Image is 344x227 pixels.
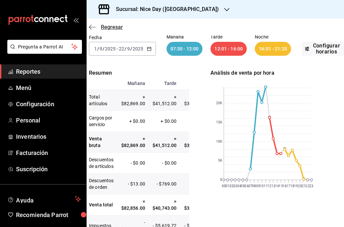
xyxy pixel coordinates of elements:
[78,90,118,111] td: Total artículos
[78,69,189,77] p: Resumen
[233,184,237,188] text: 03
[306,184,310,188] text: 22
[117,46,118,51] span: -
[210,35,247,39] p: Tarde
[16,148,81,157] span: Facturación
[16,165,81,174] span: Suscripción
[119,46,125,51] input: --
[16,83,81,92] span: Menú
[218,159,222,163] text: 5K
[7,40,82,54] button: Pregunta a Parrot AI
[16,210,81,219] span: Recomienda Parrot
[180,132,219,153] td: = $31,033.00
[99,46,103,51] input: --
[97,46,99,51] span: /
[130,46,132,51] span: /
[101,24,123,30] span: Regresar
[118,153,149,174] td: - $0.00
[16,67,81,76] span: Reportes
[255,35,291,39] p: Noche
[287,184,291,188] text: 17
[149,90,180,111] td: + $41,512.00
[105,46,116,51] input: ----
[294,184,298,188] text: 19
[132,46,144,51] input: ----
[127,46,130,51] input: --
[125,46,127,51] span: /
[180,174,219,194] td: - $0.00
[89,24,123,30] button: Regresar
[283,184,287,188] text: 16
[149,77,180,90] th: Tarde
[222,184,226,188] text: 00
[78,111,118,132] td: Cargos por servicio
[149,194,180,215] td: = $40,743.00
[216,140,222,144] text: 10K
[267,184,271,188] text: 12
[167,35,203,39] p: Mañana
[237,184,241,188] text: 04
[180,111,219,132] td: + $0.00
[210,42,247,56] div: 12:01 - 16:00
[16,195,72,203] span: Ayuda
[94,46,97,51] input: --
[220,178,222,182] text: 0
[149,174,180,194] td: - $769.00
[298,184,302,188] text: 20
[78,194,118,215] td: Venta total
[264,184,268,188] text: 11
[78,174,118,194] td: Descuentos de orden
[290,184,294,188] text: 18
[210,69,321,77] div: Análisis de venta por hora
[73,17,79,23] button: open_drawer_menu
[118,132,149,153] td: = $82,869.00
[149,111,180,132] td: + $0.00
[16,132,81,141] span: Inventarios
[16,116,81,125] span: Personal
[255,42,291,56] div: 16:01 - 21:20
[111,5,219,13] h3: Sucursal: Nice Day ([GEOGRAPHIC_DATA])
[248,184,252,188] text: 07
[309,184,313,188] text: 23
[149,153,180,174] td: - $0.00
[180,153,219,174] td: - $0.00
[78,132,118,153] td: Venta bruta
[256,184,260,188] text: 09
[118,90,149,111] td: + $82,869.00
[18,43,72,50] span: Pregunta a Parrot AI
[302,184,306,188] text: 21
[103,46,105,51] span: /
[229,184,233,188] text: 02
[118,194,149,215] td: = $82,856.00
[118,77,149,90] th: Mañana
[216,102,222,105] text: 20K
[180,77,219,90] th: Noche
[226,184,230,188] text: 01
[16,100,81,109] span: Configuración
[241,184,245,188] text: 05
[245,184,249,188] text: 06
[260,184,264,188] text: 10
[78,153,118,174] td: Descuentos de artículos
[271,184,275,188] text: 13
[275,184,279,188] text: 14
[167,42,203,56] div: 07:30 - 12:00
[118,111,149,132] td: + $0.00
[89,35,156,40] label: Fecha
[5,48,82,55] a: Pregunta a Parrot AI
[180,90,219,111] td: + $31,033.00
[180,194,219,215] td: = $31,033.00
[149,132,180,153] td: = $41,512.00
[279,184,283,188] text: 15
[216,121,222,124] text: 15K
[118,174,149,194] td: - $13.00
[252,184,256,188] text: 08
